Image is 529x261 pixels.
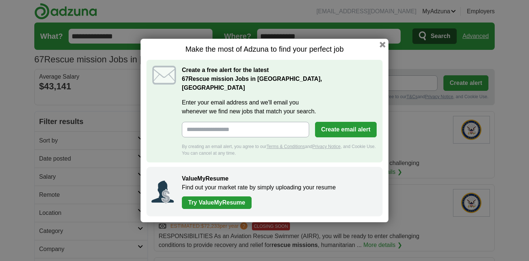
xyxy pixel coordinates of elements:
span: 67 [182,75,189,83]
a: Privacy Notice [312,144,341,149]
img: icon_email.svg [152,66,176,85]
p: Find out your market rate by simply uploading your resume [182,183,375,192]
h1: Make the most of Adzuna to find your perfect job [146,45,383,54]
label: Enter your email address and we'll email you whenever we find new jobs that match your search. [182,98,377,116]
h2: ValueMyResume [182,174,375,183]
a: Terms & Conditions [266,144,305,149]
h2: Create a free alert for the latest [182,66,377,92]
strong: Rescue mission Jobs in [GEOGRAPHIC_DATA], [GEOGRAPHIC_DATA] [182,76,322,91]
button: Create email alert [315,122,377,137]
a: Try ValueMyResume [182,196,252,209]
div: By creating an email alert, you agree to our and , and Cookie Use. You can cancel at any time. [182,143,377,157]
